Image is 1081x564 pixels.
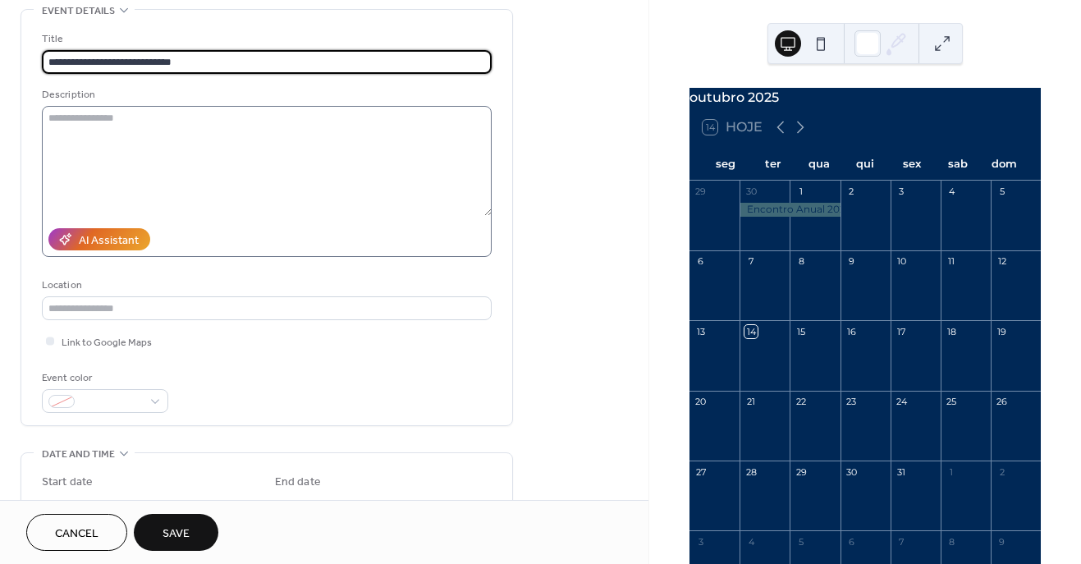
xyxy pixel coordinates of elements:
div: 4 [946,186,958,198]
div: seg [703,148,749,181]
span: Date [42,495,64,512]
div: 3 [694,535,707,548]
span: Time [394,495,417,512]
span: Cancel [55,525,98,543]
div: End date [275,474,321,491]
div: 14 [744,325,757,337]
span: Date [275,495,297,512]
div: Title [42,30,488,48]
div: 6 [845,535,858,548]
div: 1 [946,465,958,478]
div: 20 [694,396,707,408]
div: 11 [946,255,958,268]
div: 12 [996,255,1008,268]
div: 19 [996,325,1008,337]
div: qua [795,148,842,181]
div: sab [935,148,982,181]
span: Time [161,495,184,512]
div: Location [42,277,488,294]
div: 16 [845,325,858,337]
div: 15 [795,325,807,337]
div: 17 [895,325,908,337]
div: 2 [996,465,1008,478]
div: 7 [744,255,757,268]
div: dom [981,148,1028,181]
div: 10 [895,255,908,268]
span: Link to Google Maps [62,334,152,351]
div: 9 [996,535,1008,548]
div: 4 [744,535,757,548]
div: 5 [795,535,807,548]
div: ter [749,148,796,181]
div: 27 [694,465,707,478]
div: 8 [946,535,958,548]
div: 21 [744,396,757,408]
div: 9 [845,255,858,268]
div: AI Assistant [79,232,139,250]
div: 7 [895,535,908,548]
div: 24 [895,396,908,408]
span: Save [163,525,190,543]
div: Start date [42,474,93,491]
div: sex [888,148,935,181]
div: 8 [795,255,807,268]
button: Save [134,514,218,551]
div: 3 [895,186,908,198]
div: 6 [694,255,707,268]
div: 1 [795,186,807,198]
button: AI Assistant [48,228,150,250]
span: Event details [42,2,115,20]
div: 29 [795,465,807,478]
div: outubro 2025 [689,88,1041,108]
div: 23 [845,396,858,408]
div: 29 [694,186,707,198]
button: Cancel [26,514,127,551]
div: Description [42,86,488,103]
div: Event color [42,369,165,387]
div: Encontro Anual 2025 [740,203,840,217]
div: 2 [845,186,858,198]
div: 26 [996,396,1008,408]
div: 30 [845,465,858,478]
div: 31 [895,465,908,478]
div: qui [842,148,889,181]
div: 25 [946,396,958,408]
div: 28 [744,465,757,478]
div: 30 [744,186,757,198]
div: 13 [694,325,707,337]
div: 22 [795,396,807,408]
span: Date and time [42,446,115,463]
div: 5 [996,186,1008,198]
div: 18 [946,325,958,337]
